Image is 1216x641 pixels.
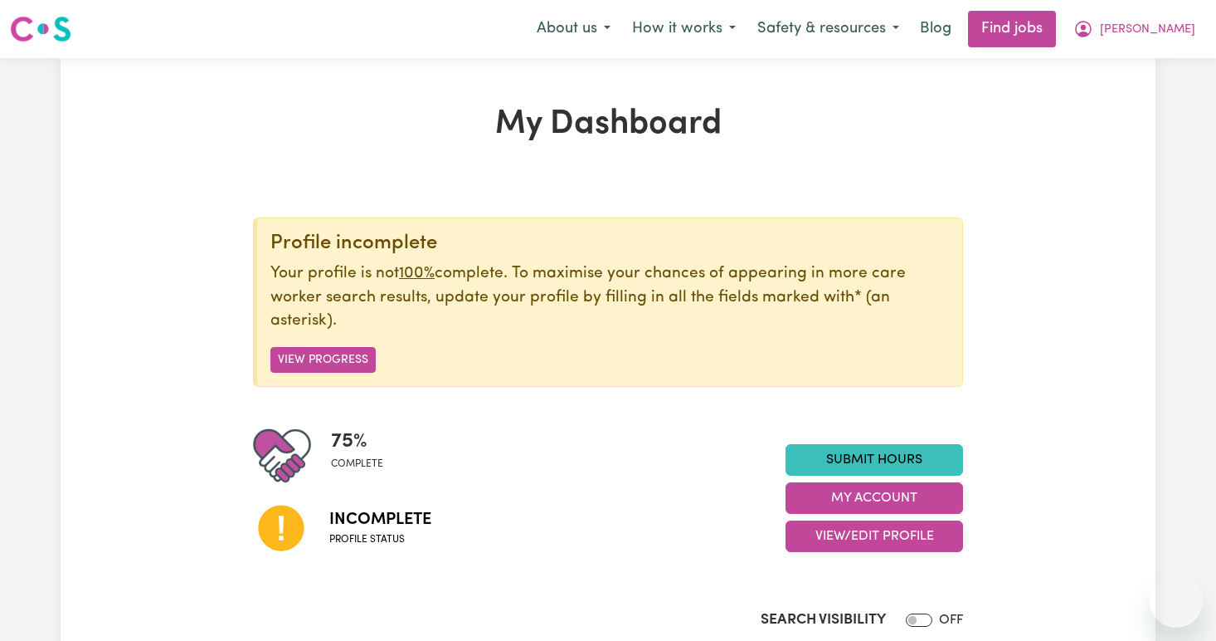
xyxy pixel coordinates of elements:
[329,507,431,532] span: Incomplete
[253,105,963,144] h1: My Dashboard
[786,444,963,476] a: Submit Hours
[1150,575,1203,628] iframe: Button to launch messaging window
[786,521,963,552] button: View/Edit Profile
[1100,21,1195,39] span: [PERSON_NAME]
[761,609,886,631] label: Search Visibility
[10,10,71,48] a: Careseekers logo
[331,427,383,457] span: 75 %
[10,14,71,44] img: Careseekers logo
[270,262,949,334] p: Your profile is not complete. To maximise your chances of appearing in more care worker search re...
[1063,12,1206,46] button: My Account
[270,232,949,256] div: Profile incomplete
[910,11,961,47] a: Blog
[747,12,910,46] button: Safety & resources
[621,12,747,46] button: How it works
[331,427,396,485] div: Profile completeness: 75%
[526,12,621,46] button: About us
[786,482,963,514] button: My Account
[329,532,431,547] span: Profile status
[270,347,376,373] button: View Progress
[939,614,963,627] span: OFF
[331,457,383,472] span: complete
[968,11,1056,47] a: Find jobs
[399,266,435,281] u: 100%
